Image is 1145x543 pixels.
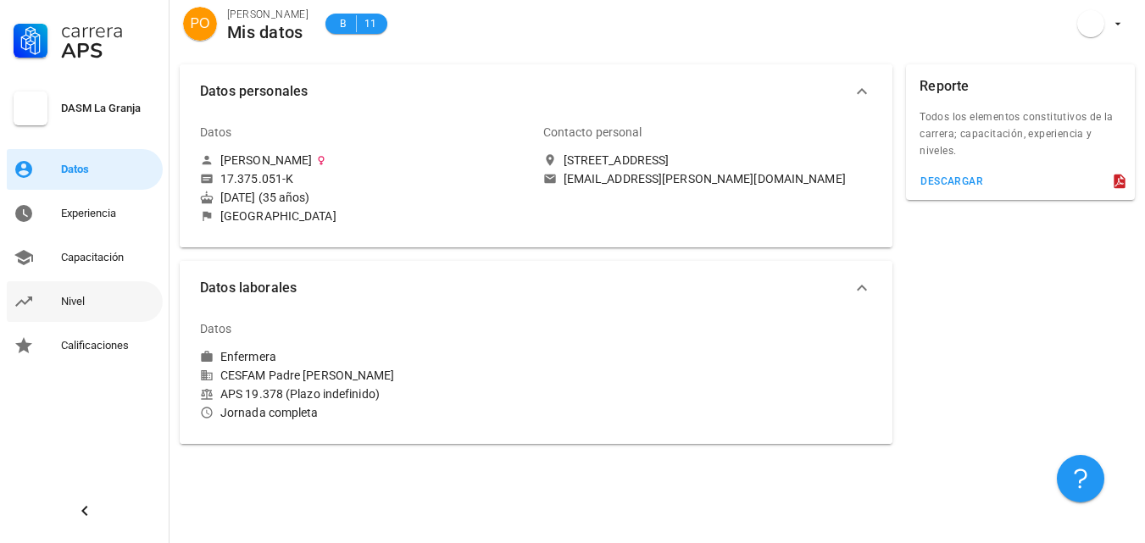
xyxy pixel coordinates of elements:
[564,152,670,168] div: [STREET_ADDRESS]
[1077,10,1104,37] div: avatar
[920,64,969,108] div: Reporte
[543,152,873,168] a: [STREET_ADDRESS]
[543,171,873,186] a: [EMAIL_ADDRESS][PERSON_NAME][DOMAIN_NAME]
[7,281,163,322] a: Nivel
[7,237,163,278] a: Capacitación
[913,169,990,193] button: descargar
[61,207,156,220] div: Experiencia
[200,386,530,402] div: APS 19.378 (Plazo indefinido)
[190,7,209,41] span: PO
[364,15,377,32] span: 11
[61,251,156,264] div: Capacitación
[227,6,308,23] div: [PERSON_NAME]
[61,163,156,176] div: Datos
[200,308,232,349] div: Datos
[200,276,852,300] span: Datos laborales
[61,295,156,308] div: Nivel
[200,80,852,103] span: Datos personales
[200,190,530,205] div: [DATE] (35 años)
[220,152,312,168] div: [PERSON_NAME]
[61,102,156,115] div: DASM La Granja
[220,171,293,186] div: 17.375.051-K
[200,368,530,383] div: CESFAM Padre [PERSON_NAME]
[220,349,276,364] div: Enfermera
[7,193,163,234] a: Experiencia
[920,175,983,187] div: descargar
[336,15,349,32] span: B
[180,261,892,315] button: Datos laborales
[220,208,336,224] div: [GEOGRAPHIC_DATA]
[183,7,217,41] div: avatar
[7,325,163,366] a: Calificaciones
[543,112,642,152] div: Contacto personal
[61,20,156,41] div: Carrera
[61,339,156,352] div: Calificaciones
[180,64,892,119] button: Datos personales
[7,149,163,190] a: Datos
[564,171,846,186] div: [EMAIL_ADDRESS][PERSON_NAME][DOMAIN_NAME]
[200,112,232,152] div: Datos
[200,405,530,420] div: Jornada completa
[227,23,308,42] div: Mis datos
[61,41,156,61] div: APS
[906,108,1135,169] div: Todos los elementos constitutivos de la carrera; capacitación, experiencia y niveles.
